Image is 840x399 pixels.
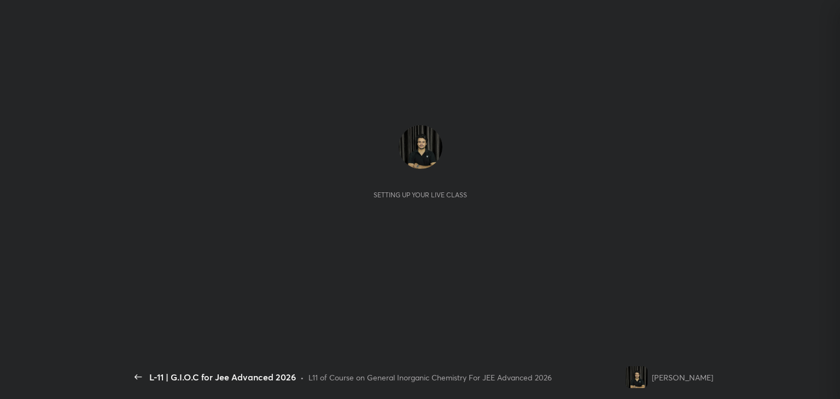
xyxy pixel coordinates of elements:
[374,191,467,199] div: Setting up your live class
[308,372,552,383] div: L11 of Course on General Inorganic Chemistry For JEE Advanced 2026
[652,372,713,383] div: [PERSON_NAME]
[149,371,296,384] div: L-11 | G.I.O.C for Jee Advanced 2026
[399,125,442,169] img: 12c70a12c77b4000a4527c30547478fb.jpg
[626,366,647,388] img: 12c70a12c77b4000a4527c30547478fb.jpg
[300,372,304,383] div: •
